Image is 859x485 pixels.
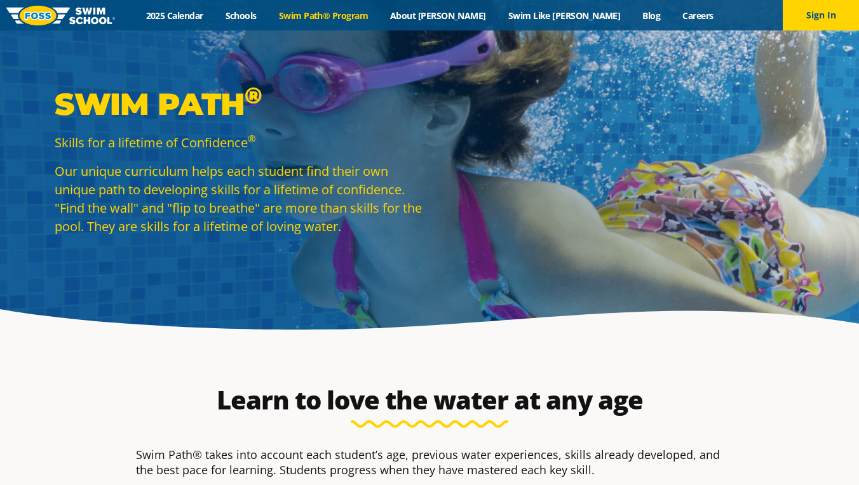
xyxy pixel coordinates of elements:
a: Swim Path® Program [267,10,379,22]
a: Careers [672,10,724,22]
sup: ® [248,132,255,145]
img: FOSS Swim School Logo [6,6,115,25]
a: Swim Like [PERSON_NAME] [497,10,632,22]
a: About [PERSON_NAME] [379,10,497,22]
p: Skills for a lifetime of Confidence [55,133,423,152]
p: Swim Path [55,85,423,123]
h2: Learn to love the water at any age [130,385,729,415]
a: Schools [214,10,267,22]
sup: ® [245,81,262,109]
p: Swim Path® takes into account each student’s age, previous water experiences, skills already deve... [136,447,723,477]
p: Our unique curriculum helps each student find their own unique path to developing skills for a li... [55,162,423,236]
a: Blog [632,10,672,22]
a: 2025 Calendar [135,10,214,22]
